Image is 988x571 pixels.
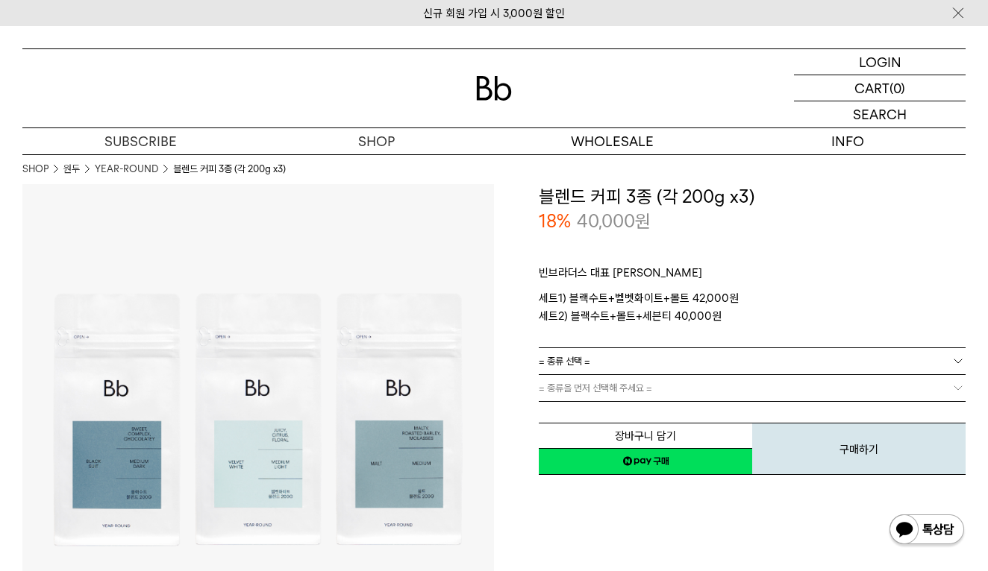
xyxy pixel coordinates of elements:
a: LOGIN [794,49,966,75]
p: CART [854,75,889,101]
p: 40,000 [577,209,651,234]
a: 신규 회원 가입 시 3,000원 할인 [423,7,565,20]
p: 빈브라더스 대표 [PERSON_NAME] [539,264,966,289]
img: 로고 [476,76,512,101]
a: SHOP [22,162,49,177]
img: 카카오톡 채널 1:1 채팅 버튼 [888,513,966,549]
h3: 블렌드 커피 3종 (각 200g x3) [539,184,966,209]
p: 18% [539,209,571,234]
span: 원 [635,210,651,232]
a: CART (0) [794,75,966,101]
span: = 종류을 먼저 선택해 주세요 = [539,375,652,401]
p: (0) [889,75,905,101]
button: 장바구니 담기 [539,423,752,449]
p: LOGIN [859,49,901,75]
p: SEARCH [853,101,907,127]
a: YEAR-ROUND [95,162,158,177]
button: 구매하기 [752,423,966,475]
a: 원두 [63,162,80,177]
p: WHOLESALE [494,128,730,154]
li: 블렌드 커피 3종 (각 200g x3) [173,162,286,177]
p: 세트1) 블랙수트+벨벳화이트+몰트 42,000원 세트2) 블랙수트+몰트+세븐티 40,000원 [539,289,966,325]
a: SHOP [258,128,494,154]
p: INFO [730,128,966,154]
a: 새창 [539,448,752,475]
a: SUBSCRIBE [22,128,258,154]
span: = 종류 선택 = [539,348,590,374]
